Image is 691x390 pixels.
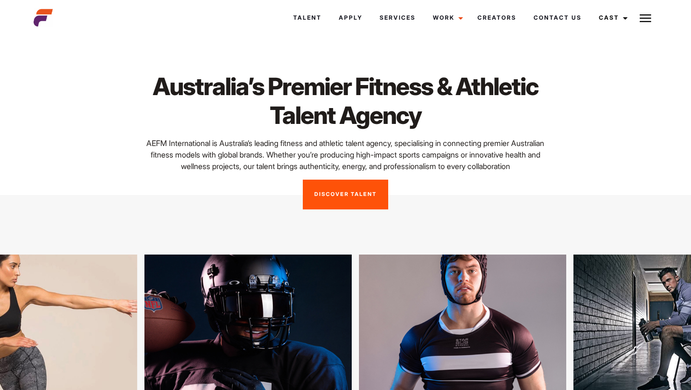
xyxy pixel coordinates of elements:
[469,5,525,31] a: Creators
[139,72,551,130] h1: Australia’s Premier Fitness & Athletic Talent Agency
[285,5,330,31] a: Talent
[525,5,590,31] a: Contact Us
[424,5,469,31] a: Work
[303,180,388,209] a: Discover Talent
[34,8,53,27] img: cropped-aefm-brand-fav-22-square.png
[330,5,371,31] a: Apply
[590,5,633,31] a: Cast
[640,12,651,24] img: Burger icon
[139,137,551,172] p: AEFM International is Australia’s leading fitness and athletic talent agency, specialising in con...
[371,5,424,31] a: Services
